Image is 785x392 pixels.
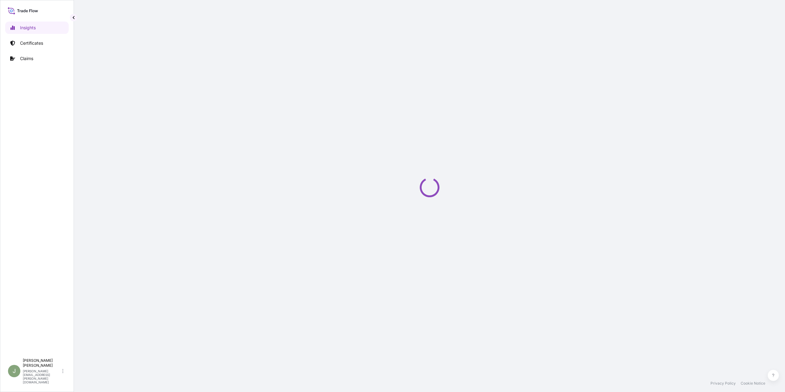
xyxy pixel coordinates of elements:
[741,381,765,386] a: Cookie Notice
[710,381,736,386] a: Privacy Policy
[23,369,61,384] p: [PERSON_NAME][EMAIL_ADDRESS][PERSON_NAME][DOMAIN_NAME]
[20,25,36,31] p: Insights
[23,358,61,368] p: [PERSON_NAME] [PERSON_NAME]
[20,40,43,46] p: Certificates
[5,22,69,34] a: Insights
[13,368,16,374] span: J
[5,37,69,49] a: Certificates
[20,55,33,62] p: Claims
[5,52,69,65] a: Claims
